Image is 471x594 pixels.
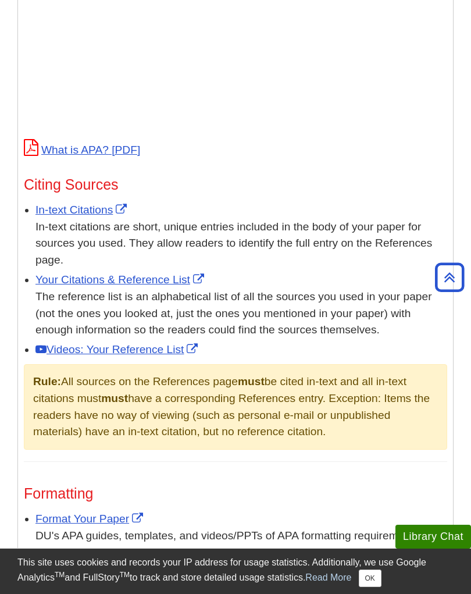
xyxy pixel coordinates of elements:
sup: TM [120,571,130,579]
a: Link opens in new window [35,513,146,525]
div: DU's APA guides, templates, and videos/PPTs of APA formatting requirements. [35,528,447,545]
h3: Formatting [24,485,447,502]
a: Back to Top [431,269,468,285]
h3: Citing Sources [24,176,447,193]
div: This site uses cookies and records your IP address for usage statistics. Additionally, we use Goo... [17,556,454,587]
a: Link opens in new window [35,273,207,286]
a: Link opens in new window [35,204,130,216]
strong: must [238,375,265,387]
button: Close [359,570,381,587]
div: In-text citations are short, unique entries included in the body of your paper for sources you us... [35,219,447,269]
a: Link opens in new window [35,343,201,355]
button: Library Chat [395,525,471,549]
div: All sources on the References page be cited in-text and all in-text citations must have a corresp... [24,364,447,450]
div: The reference list is an alphabetical list of all the sources you used in your paper (not the one... [35,289,447,339]
sup: TM [55,571,65,579]
a: Read More [305,572,351,582]
strong: Rule: [33,375,61,387]
strong: must [101,392,128,404]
